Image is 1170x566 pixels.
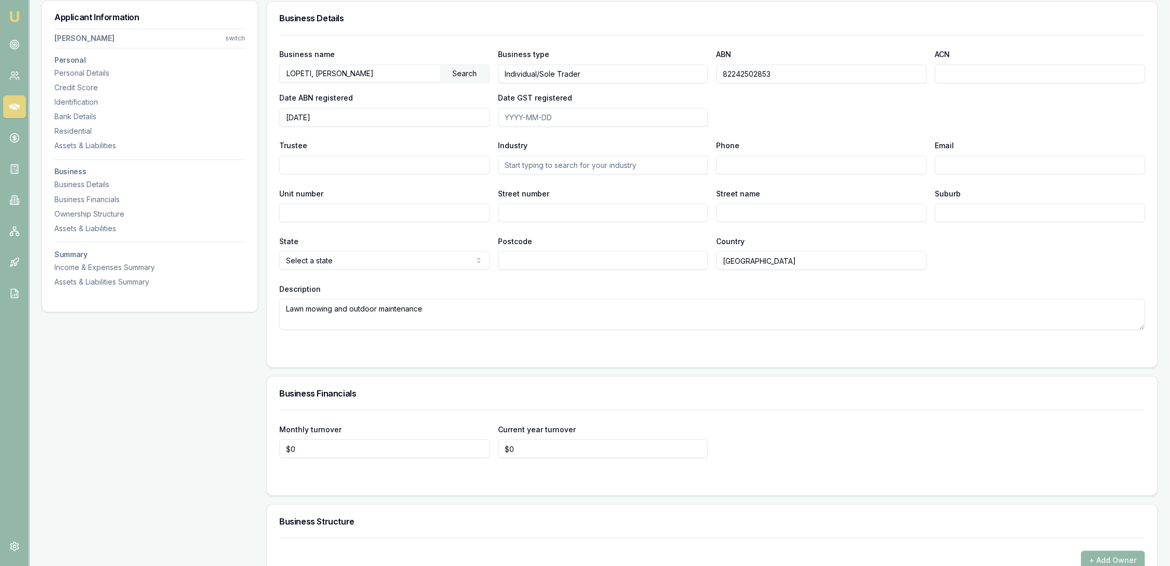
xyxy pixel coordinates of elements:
[54,140,245,151] div: Assets & Liabilities
[54,82,245,93] div: Credit Score
[54,194,245,204] div: Business Financials
[279,284,321,293] label: Description
[935,50,950,59] label: ACN
[54,223,245,233] div: Assets & Liabilities
[225,34,245,43] div: switch
[498,141,527,150] label: Industry
[935,141,954,150] label: Email
[279,93,353,102] label: Date ABN registered
[498,108,708,126] input: YYYY-MM-DD
[279,425,341,433] label: Monthly turnover
[716,189,760,197] label: Street name
[279,439,490,458] input: $
[54,262,245,272] div: Income & Expenses Summary
[54,97,245,107] div: Identification
[54,56,245,64] h3: Personal
[279,189,323,197] label: Unit number
[54,250,245,258] h3: Summary
[498,189,549,197] label: Street number
[498,155,708,174] input: Start typing to search for your industry
[54,168,245,175] h3: Business
[54,126,245,136] div: Residential
[54,33,115,44] div: [PERSON_NAME]
[440,65,489,82] div: Search
[279,517,1145,525] h3: Business Structure
[498,50,549,59] label: Business type
[54,68,245,78] div: Personal Details
[279,50,335,59] label: Business name
[279,141,307,150] label: Trustee
[280,65,440,81] input: Enter business name
[279,108,490,126] input: YYYY-MM-DD
[498,425,576,433] label: Current year turnover
[716,236,745,245] label: Country
[54,179,245,190] div: Business Details
[54,13,245,21] h3: Applicant Information
[935,189,961,197] label: Suburb
[498,439,708,458] input: $
[498,236,532,245] label: Postcode
[716,50,731,59] label: ABN
[54,208,245,219] div: Ownership Structure
[716,141,739,150] label: Phone
[54,276,245,287] div: Assets & Liabilities Summary
[54,111,245,122] div: Bank Details
[8,10,21,23] img: emu-icon-u.png
[279,389,1145,397] h3: Business Financials
[279,14,1145,22] h3: Business Details
[279,299,1145,330] textarea: Lawn mowing and outdoor maintenance
[279,236,298,245] label: State
[498,93,572,102] label: Date GST registered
